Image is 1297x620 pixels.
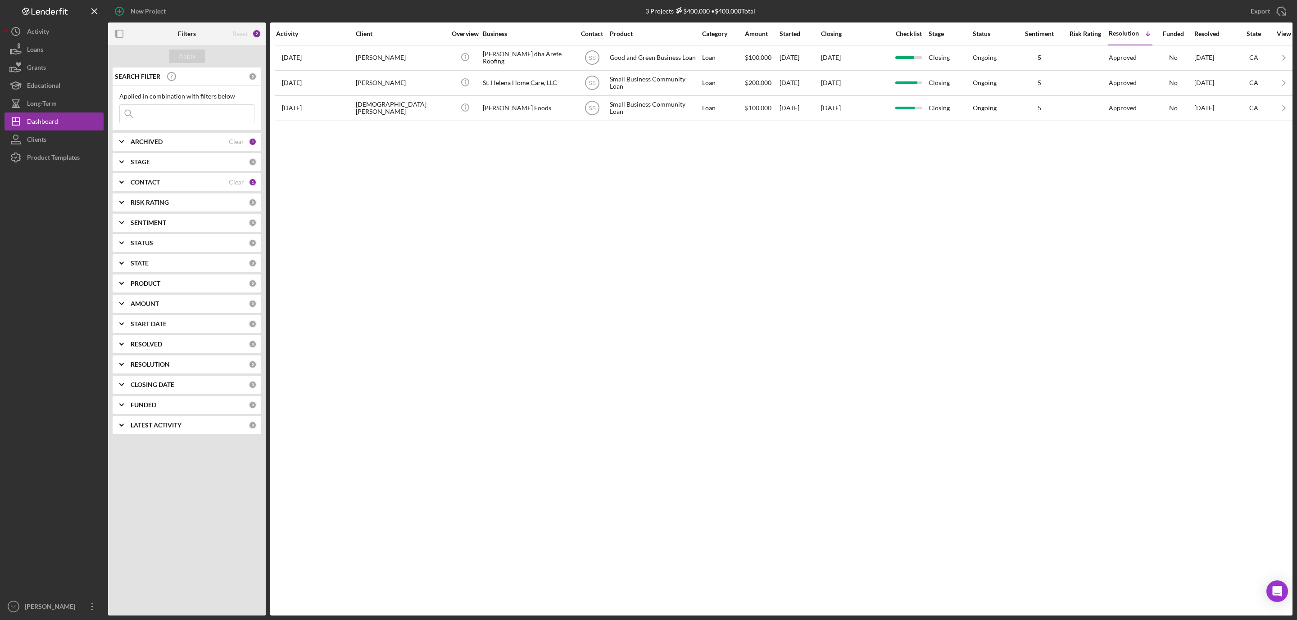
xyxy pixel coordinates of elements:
[610,96,700,120] div: Small Business Community Loan
[483,30,573,37] div: Business
[575,30,609,37] div: Contact
[448,30,482,37] div: Overview
[27,58,46,79] div: Grants
[1017,79,1062,86] div: 5
[249,320,257,328] div: 0
[745,30,779,37] div: Amount
[115,73,160,80] b: SEARCH FILTER
[119,93,254,100] div: Applied in combination with filters below
[5,40,104,58] button: Loans
[780,71,820,95] div: [DATE]
[249,198,257,207] div: 0
[131,401,156,409] b: FUNDED
[23,598,81,618] div: [PERSON_NAME]
[249,401,257,409] div: 0
[249,360,257,368] div: 0
[1109,54,1137,61] div: Approved
[745,71,779,95] div: $200,000
[179,49,195,63] div: Apply
[745,46,779,70] div: $100,000
[5,148,104,166] a: Product Templates
[929,71,972,95] div: Closing
[1109,79,1137,86] div: Approved
[356,71,446,95] div: [PERSON_NAME]
[178,30,196,37] b: Filters
[702,96,744,120] div: Loan
[282,104,302,112] time: 2025-09-29 23:30
[821,54,841,61] time: [DATE]
[645,7,755,15] div: 3 Projects • $400,000 Total
[1236,30,1272,37] div: State
[27,130,46,151] div: Clients
[1017,30,1062,37] div: Sentiment
[249,259,257,267] div: 0
[5,598,104,616] button: SS[PERSON_NAME]
[249,279,257,288] div: 0
[131,422,181,429] b: LATEST ACTIVITY
[1236,54,1272,61] div: CA
[131,239,153,247] b: STATUS
[276,30,355,37] div: Activity
[249,178,257,186] div: 1
[131,2,166,20] div: New Project
[249,72,257,81] div: 0
[282,54,302,61] time: 2025-08-12 22:26
[1063,30,1108,37] div: Risk Rating
[169,49,205,63] button: Apply
[5,58,104,76] button: Grants
[1017,104,1062,112] div: 5
[232,30,248,37] div: Reset
[5,112,104,130] button: Dashboard
[821,104,841,112] time: [DATE]
[356,96,446,120] div: [DEMOGRAPHIC_DATA][PERSON_NAME]
[610,71,700,95] div: Small Business Community Loan
[249,158,257,166] div: 0
[131,219,166,226] b: SENTIMENT
[1153,30,1193,37] div: Funded
[745,96,779,120] div: $100,000
[5,76,104,94] button: Educational
[249,340,257,348] div: 0
[1153,54,1193,61] div: No
[131,320,167,328] b: START DATE
[610,30,700,37] div: Product
[131,199,169,206] b: RISK RATING
[356,30,446,37] div: Client
[1153,79,1193,86] div: No
[1194,71,1235,95] div: [DATE]
[5,94,104,112] a: Long-Term
[929,96,972,120] div: Closing
[5,130,104,148] button: Clients
[780,46,820,70] div: [DATE]
[131,179,160,186] b: CONTACT
[27,148,80,169] div: Product Templates
[131,280,160,287] b: PRODUCT
[1153,104,1193,112] div: No
[27,22,49,43] div: Activity
[929,30,972,37] div: Stage
[674,7,710,15] div: $400,000
[1109,104,1137,112] div: Approved
[780,96,820,120] div: [DATE]
[610,46,700,70] div: Good and Green Business Loan
[131,300,159,307] b: AMOUNT
[702,30,744,37] div: Category
[27,76,60,97] div: Educational
[282,79,302,86] time: 2025-09-29 15:00
[1242,2,1292,20] button: Export
[1273,30,1295,37] div: View
[249,239,257,247] div: 0
[229,138,244,145] div: Clear
[889,30,928,37] div: Checklist
[702,46,744,70] div: Loan
[1109,30,1139,37] div: Resolution
[27,40,43,61] div: Loans
[1266,580,1288,602] div: Open Intercom Messenger
[821,30,889,37] div: Closing
[588,55,595,61] text: SS
[780,30,820,37] div: Started
[588,105,595,112] text: SS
